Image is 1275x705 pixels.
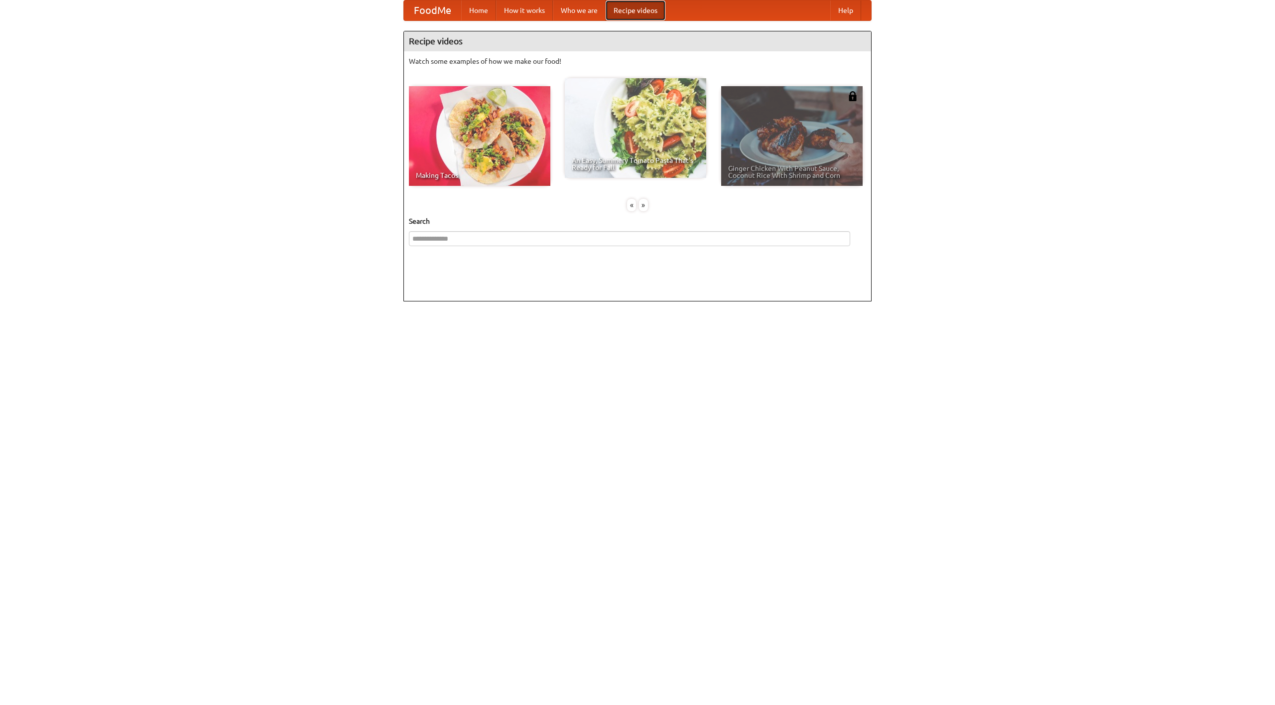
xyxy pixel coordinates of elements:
div: » [639,199,648,211]
span: An Easy, Summery Tomato Pasta That's Ready for Fall [572,157,699,171]
a: FoodMe [404,0,461,20]
a: How it works [496,0,553,20]
a: Who we are [553,0,606,20]
a: Home [461,0,496,20]
span: Making Tacos [416,172,543,179]
h5: Search [409,216,866,226]
a: Recipe videos [606,0,665,20]
p: Watch some examples of how we make our food! [409,56,866,66]
a: Making Tacos [409,86,550,186]
h4: Recipe videos [404,31,871,51]
div: « [627,199,636,211]
img: 483408.png [848,91,858,101]
a: Help [830,0,861,20]
a: An Easy, Summery Tomato Pasta That's Ready for Fall [565,78,706,178]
